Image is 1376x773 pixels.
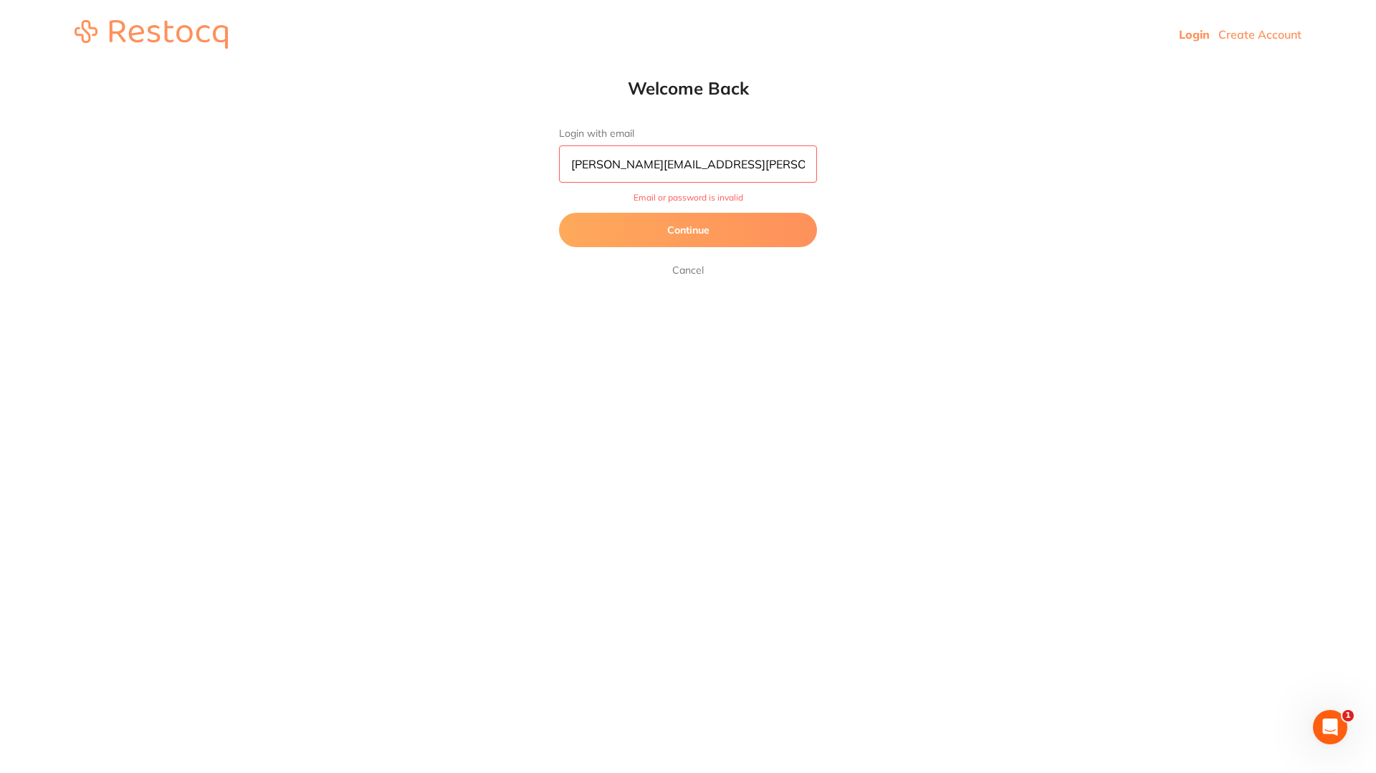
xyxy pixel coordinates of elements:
[1179,27,1210,42] a: Login
[559,213,817,247] button: Continue
[669,261,707,279] a: Cancel
[559,128,817,140] label: Login with email
[1218,27,1301,42] a: Create Account
[75,20,228,49] img: restocq_logo.svg
[1313,710,1347,744] iframe: Intercom live chat
[1342,710,1354,721] span: 1
[530,77,846,99] h1: Welcome Back
[559,193,817,203] span: Email or password is invalid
